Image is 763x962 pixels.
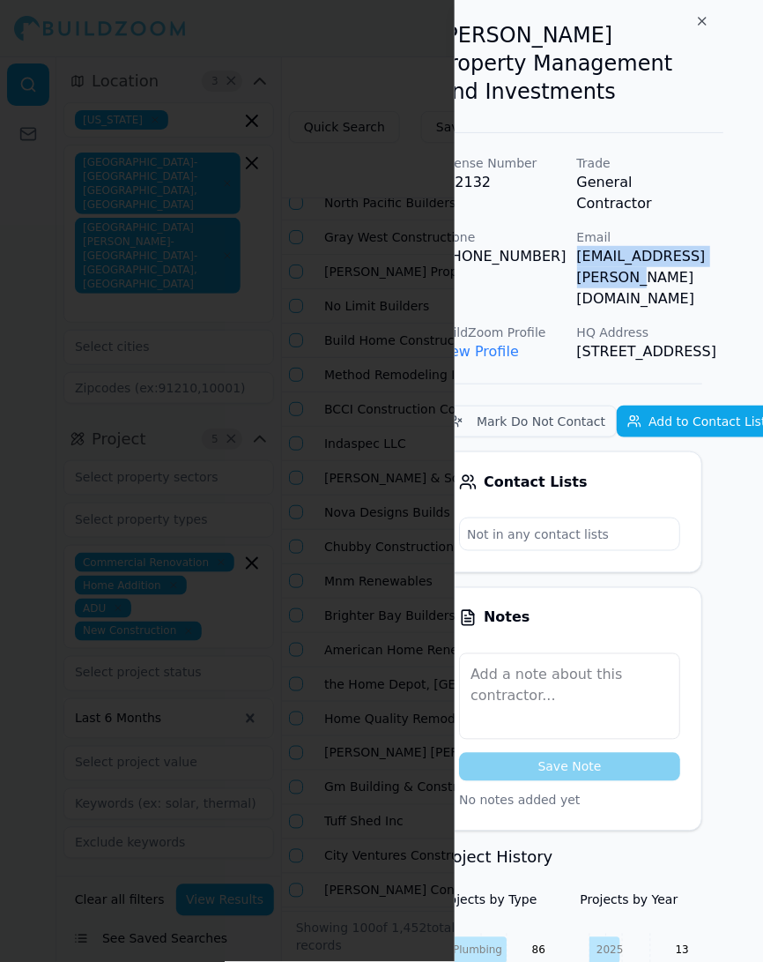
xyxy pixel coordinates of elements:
p: BuildZoom Profile [437,324,563,341]
p: License Number [437,154,563,172]
p: Not in any contact lists [460,518,679,550]
text: 86 [532,944,545,957]
p: Phone [437,228,563,246]
p: [STREET_ADDRESS] [577,341,703,362]
h2: [PERSON_NAME] Property Management And Investments [437,21,702,106]
div: Notes [459,609,680,627]
p: General Contractor [577,172,703,214]
h4: Projects by Type [437,891,559,909]
h4: Projects by Year [581,891,703,909]
p: [EMAIL_ADDRESS][PERSON_NAME][DOMAIN_NAME] [577,246,703,309]
h3: Project History [437,846,702,870]
button: Mark Do Not Contact [437,406,617,437]
p: Email [577,228,703,246]
text: 13 [675,944,688,957]
tspan: Plumbing [453,944,502,957]
div: Contact Lists [459,474,680,491]
tspan: 2025 [596,944,624,957]
p: HQ Address [577,324,703,341]
p: No notes added yet [459,792,680,809]
a: View Profile [437,343,519,360]
p: [PHONE_NUMBER] [437,246,563,267]
p: 762132 [437,172,563,193]
p: Trade [577,154,703,172]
